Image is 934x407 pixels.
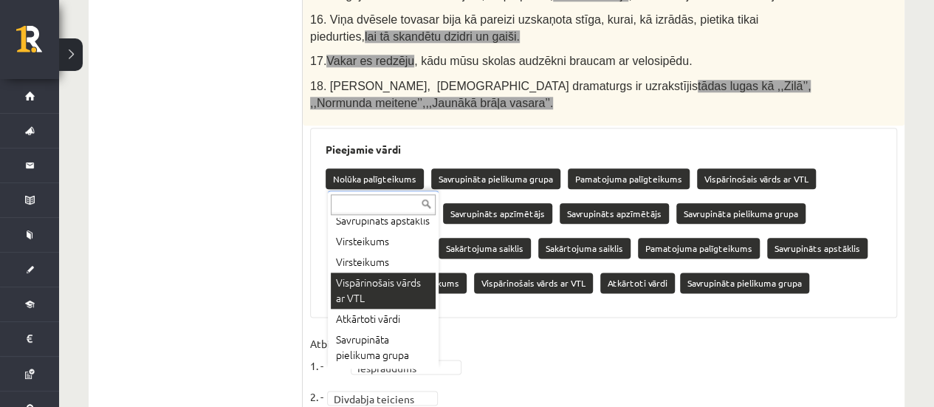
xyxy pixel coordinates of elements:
[331,252,436,273] div: Virsteikums
[331,309,436,329] div: Atkārtoti vārdi
[331,329,436,366] div: Savrupināta pielikuma grupa
[331,273,436,309] div: Vispārinošais vārds ar VTL
[331,231,436,252] div: Virsteikums
[331,211,436,231] div: Savrupināts apstāklis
